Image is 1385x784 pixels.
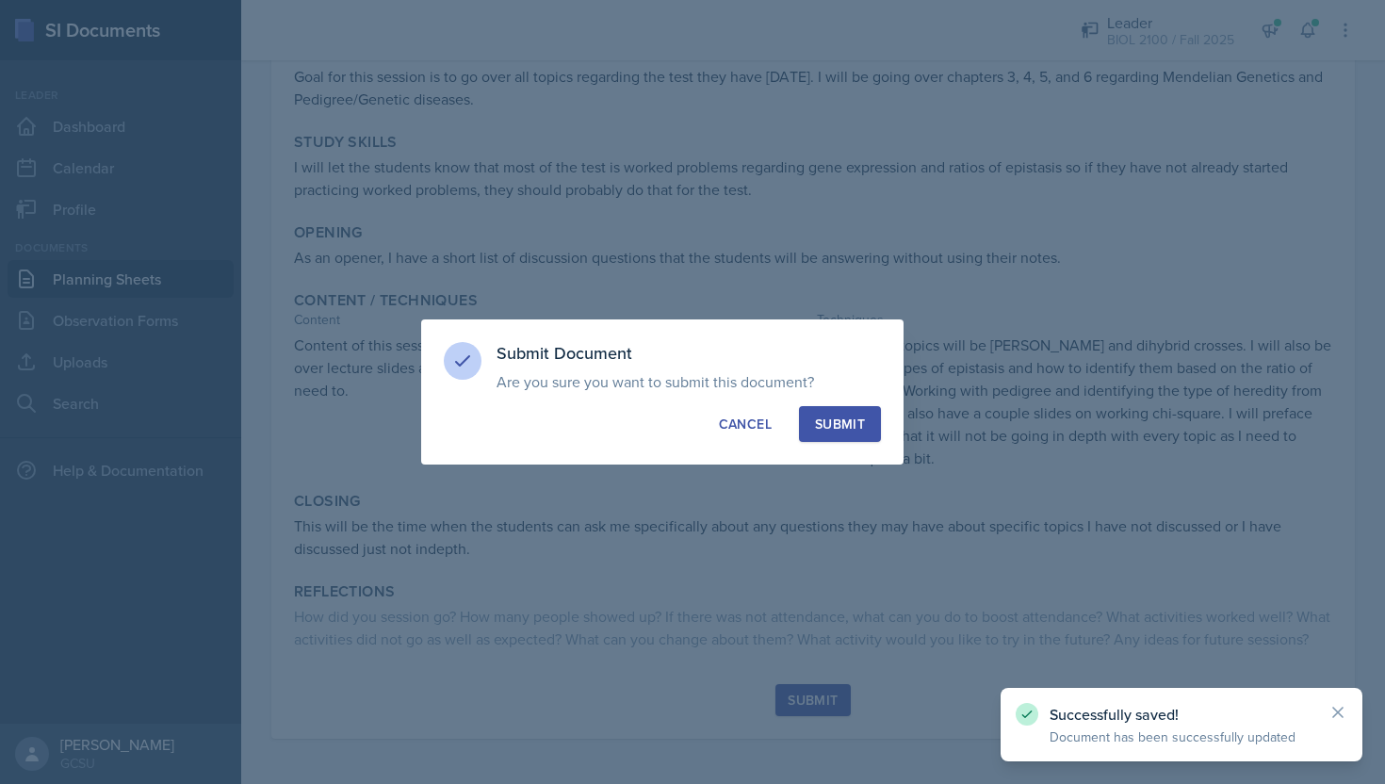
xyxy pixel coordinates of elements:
p: Document has been successfully updated [1050,727,1313,746]
button: Submit [799,406,881,442]
p: Are you sure you want to submit this document? [497,372,881,391]
div: Cancel [719,415,772,433]
p: Successfully saved! [1050,705,1313,724]
div: Submit [815,415,865,433]
button: Cancel [703,406,788,442]
h3: Submit Document [497,342,881,365]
